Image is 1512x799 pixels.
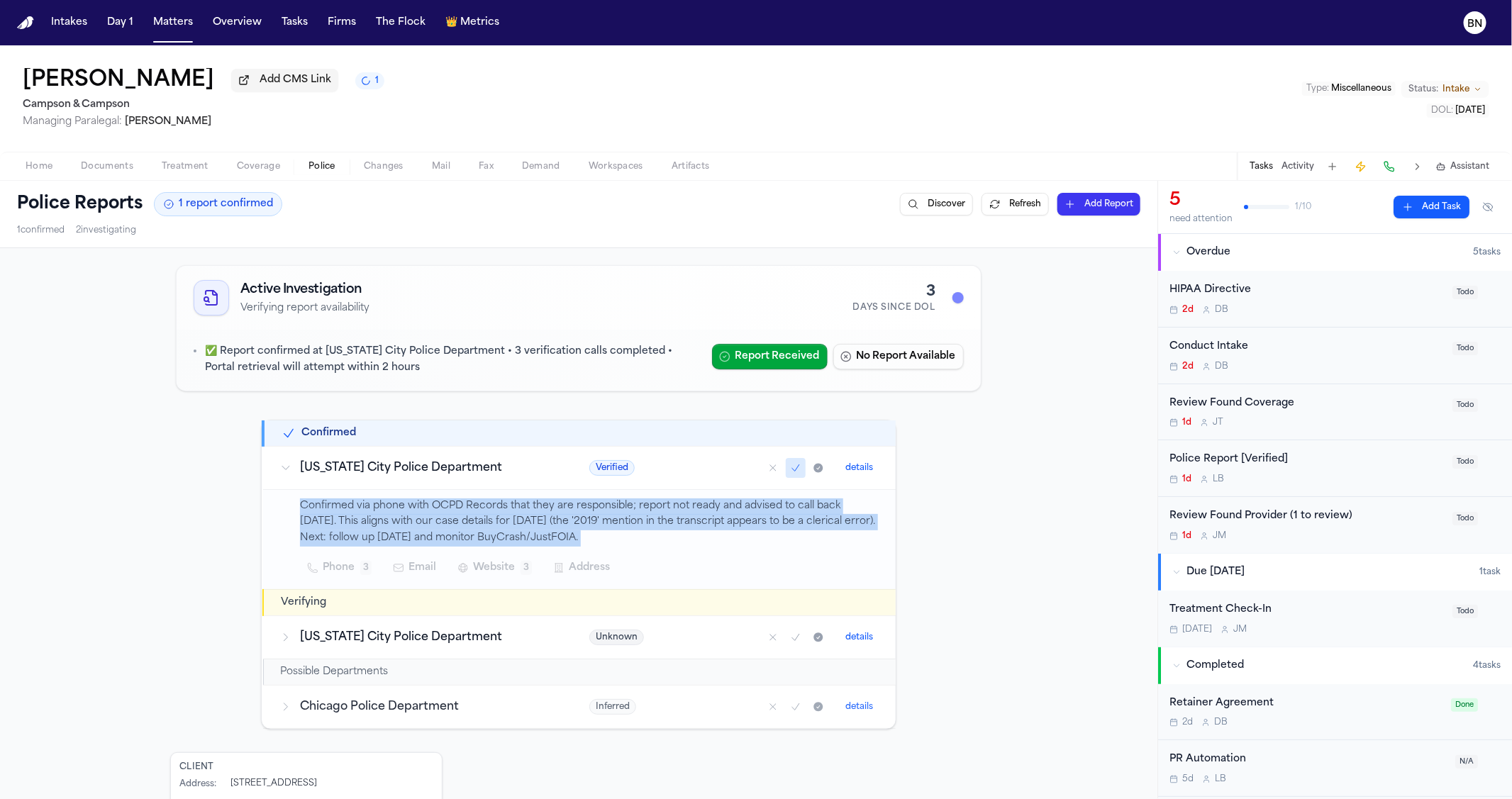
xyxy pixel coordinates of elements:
span: Changes [364,161,404,172]
span: Verified [589,460,635,476]
div: Conduct Intake [1169,339,1444,355]
img: Finch Logo [17,16,34,30]
button: Tasks [1250,161,1273,172]
button: Due [DATE]1task [1158,554,1512,591]
span: 5d [1182,773,1194,785]
a: Home [17,16,34,30]
div: Treatment Check-In [1169,602,1444,618]
div: Open task: Review Found Provider (1 to review) [1158,497,1512,553]
button: Add Task [1394,196,1469,218]
span: Police [308,161,335,172]
span: Done [1451,698,1478,712]
span: Home [26,161,52,172]
span: 1 report confirmed [179,197,273,211]
span: Add CMS Link [260,73,331,87]
span: 1 / 10 [1295,201,1311,213]
span: 2d [1182,717,1193,728]
span: Workspaces [589,161,643,172]
button: Completed4tasks [1158,647,1512,684]
button: Intakes [45,10,93,35]
span: 1d [1182,530,1191,542]
h1: [PERSON_NAME] [23,68,214,94]
button: Edit Type: Miscellaneous [1302,82,1396,96]
div: PR Automation [1169,751,1447,768]
div: Open task: Retainer Agreement [1158,684,1512,741]
button: Firms [322,10,362,35]
span: Todo [1452,398,1478,412]
span: Assistant [1450,161,1489,172]
button: Day 1 [101,10,139,35]
span: 2d [1182,361,1194,372]
button: Report Received [712,344,828,369]
button: Mark as no report [763,697,783,717]
button: Edit DOL: 2025-09-29 [1427,104,1489,118]
button: Mark as confirmed [786,458,806,478]
span: Coverage [237,161,280,172]
span: Inferred [589,699,636,715]
div: Address : [179,778,225,790]
span: 2 investigating [76,225,136,236]
button: Phone3 [300,555,380,581]
button: Email [386,555,445,581]
span: J M [1213,530,1226,542]
p: ✅ Report confirmed at [US_STATE] City Police Department • 3 verification calls completed • Portal... [205,344,701,376]
span: Miscellaneous [1331,84,1391,93]
span: Type : [1306,84,1329,93]
span: L B [1213,474,1224,485]
button: Mark as received [808,458,828,478]
button: No Report Available [833,344,964,369]
h3: [US_STATE] City Police Department [300,629,555,646]
span: Artifacts [672,161,710,172]
span: D B [1215,304,1228,315]
a: crownMetrics [440,10,505,35]
button: Mark as no report [763,627,783,647]
span: Todo [1452,286,1478,299]
button: Make a Call [1379,157,1399,177]
button: Activity [1282,161,1314,172]
span: D B [1215,361,1228,372]
button: Mark as no report [763,458,783,478]
span: Treatment [162,161,209,172]
span: L B [1215,773,1226,785]
div: HIPAA Directive [1169,282,1444,298]
button: details [840,698,879,715]
button: The Flock [370,10,431,35]
span: Todo [1452,342,1478,355]
h2: Possible Departments [281,665,389,679]
button: details [840,459,879,476]
div: Client [179,761,433,773]
button: Overdue5tasks [1158,234,1512,271]
p: Verifying report availability [240,301,369,315]
div: 3 [853,282,935,302]
h2: Active Investigation [240,280,369,300]
button: Mark as confirmed [786,697,806,717]
div: 5 [1169,189,1233,212]
button: Add Task [1323,157,1343,177]
span: 4 task s [1473,660,1501,671]
button: Hide completed tasks (⌘⇧H) [1475,196,1501,218]
button: Create Immediate Task [1351,157,1371,177]
span: N/A [1455,755,1478,769]
div: [STREET_ADDRESS] [230,778,317,790]
div: Open task: Review Found Coverage [1158,384,1512,441]
button: Mark as confirmed [786,627,806,647]
span: D B [1214,717,1228,728]
button: Discover [900,193,973,216]
button: Assistant [1436,161,1489,172]
span: J T [1213,417,1223,428]
span: Mail [432,161,450,172]
span: J M [1233,624,1247,635]
button: Mark as received [808,627,828,647]
button: Change status from Intake [1401,81,1489,98]
span: Todo [1452,455,1478,469]
span: Unknown [589,630,644,645]
span: Fax [479,161,494,172]
span: 1 [375,75,379,86]
span: [DATE] [1455,106,1485,115]
a: Overview [207,10,267,35]
span: Completed [1186,659,1244,673]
